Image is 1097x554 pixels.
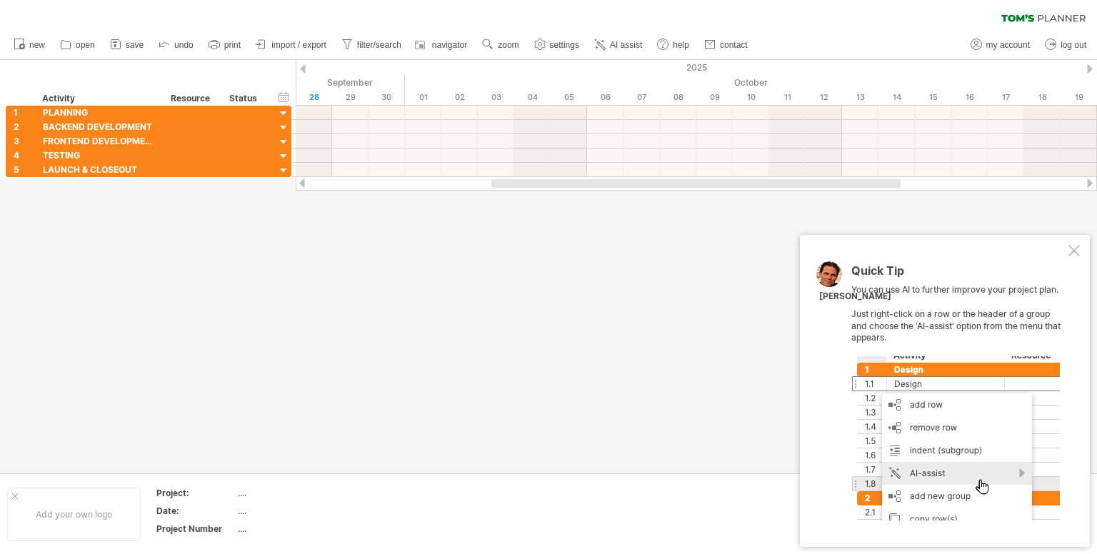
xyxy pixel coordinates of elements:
[43,106,156,119] div: PLANNING
[369,90,405,105] div: Tuesday, 30 September 2025
[851,265,1066,284] div: Quick Tip
[479,36,523,54] a: zoom
[43,163,156,176] div: LAUNCH & CLOSEOUT
[43,134,156,148] div: FRONTEND DEVELOPMENT
[296,90,332,105] div: Sunday, 28 September 2025
[271,40,326,50] span: import / export
[413,36,471,54] a: navigator
[1061,40,1086,50] span: log out
[441,90,478,105] div: Thursday, 2 October 2025
[224,40,241,50] span: print
[701,36,752,54] a: contact
[43,148,156,162] div: TESTING
[720,40,748,50] span: contact
[514,90,551,105] div: Saturday, 4 October 2025
[550,40,579,50] span: settings
[986,40,1030,50] span: my account
[14,106,35,119] div: 1
[14,163,35,176] div: 5
[156,523,235,535] div: Project Number
[806,90,842,105] div: Sunday, 12 October 2025
[14,120,35,134] div: 2
[1024,90,1061,105] div: Saturday, 18 October 2025
[126,40,144,50] span: save
[951,90,988,105] div: Thursday, 16 October 2025
[43,120,156,134] div: BACKEND DEVELOPMENT
[851,265,1066,520] div: You can use AI to further improve your project plan. Just right-click on a row or the header of a...
[156,487,235,499] div: Project:
[660,90,696,105] div: Wednesday, 8 October 2025
[171,91,214,106] div: Resource
[229,91,261,106] div: Status
[967,36,1034,54] a: my account
[252,36,331,54] a: import / export
[673,40,689,50] span: help
[733,90,769,105] div: Friday, 10 October 2025
[587,90,623,105] div: Monday, 6 October 2025
[155,36,198,54] a: undo
[238,505,358,517] div: ....
[405,90,441,105] div: Wednesday, 1 October 2025
[591,36,646,54] a: AI assist
[42,91,156,106] div: Activity
[988,90,1024,105] div: Friday, 17 October 2025
[174,40,194,50] span: undo
[653,36,693,54] a: help
[432,40,467,50] span: navigator
[842,90,878,105] div: Monday, 13 October 2025
[332,90,369,105] div: Monday, 29 September 2025
[498,40,519,50] span: zoom
[551,90,587,105] div: Sunday, 5 October 2025
[478,90,514,105] div: Friday, 3 October 2025
[14,134,35,148] div: 3
[29,40,45,50] span: new
[156,505,235,517] div: Date:
[915,90,951,105] div: Wednesday, 15 October 2025
[696,90,733,105] div: Thursday, 9 October 2025
[623,90,660,105] div: Tuesday, 7 October 2025
[205,36,245,54] a: print
[610,40,642,50] span: AI assist
[76,40,95,50] span: open
[7,488,141,541] div: Add your own logo
[769,90,806,105] div: Saturday, 11 October 2025
[357,40,401,50] span: filter/search
[56,36,99,54] a: open
[819,291,891,303] div: [PERSON_NAME]
[878,90,915,105] div: Tuesday, 14 October 2025
[531,36,583,54] a: settings
[338,36,406,54] a: filter/search
[14,148,35,162] div: 4
[238,523,358,535] div: ....
[1061,90,1097,105] div: Sunday, 19 October 2025
[238,487,358,499] div: ....
[1041,36,1091,54] a: log out
[10,36,49,54] a: new
[106,36,148,54] a: save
